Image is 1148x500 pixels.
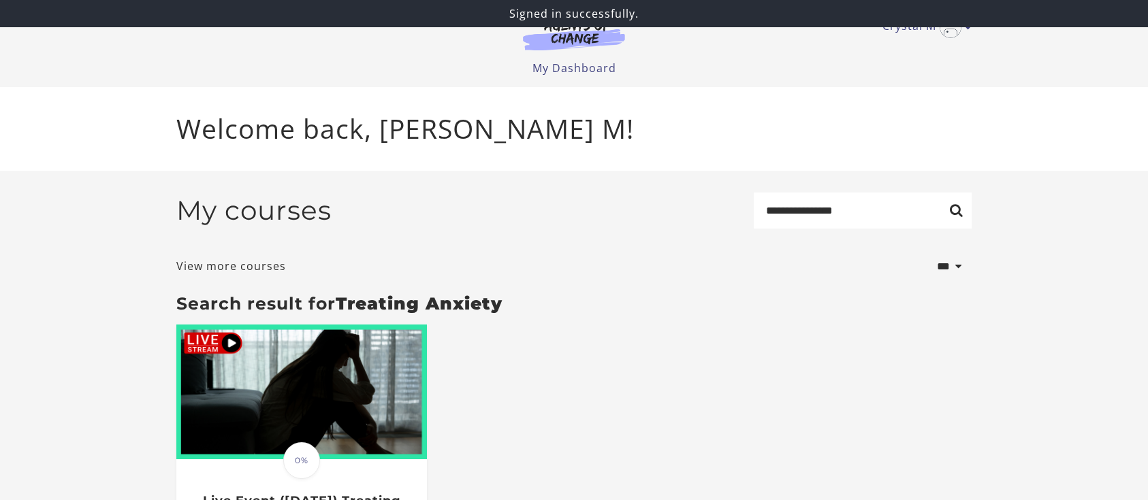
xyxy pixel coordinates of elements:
h3: Search result for [176,293,972,314]
p: Signed in successfully. [5,5,1143,22]
a: My Dashboard [532,61,616,76]
strong: Treating Anxiety [336,293,503,314]
img: Agents of Change Logo [509,19,639,50]
a: View more courses [176,258,286,274]
p: Welcome back, [PERSON_NAME] M! [176,109,972,149]
a: Toggle menu [882,16,965,38]
span: 0% [283,442,320,479]
h2: My courses [176,195,332,227]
